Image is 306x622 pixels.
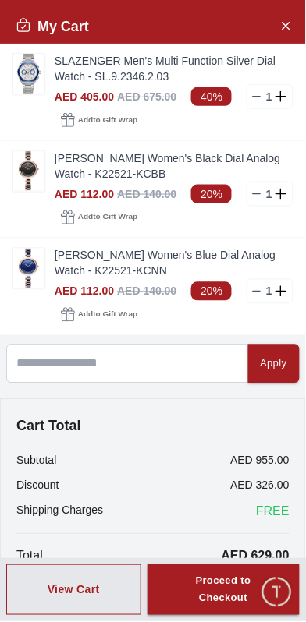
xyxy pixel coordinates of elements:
h4: Cart Total [16,415,290,437]
div: Chat Widget [260,576,294,610]
span: AED 675.00 [117,90,176,103]
p: AED 326.00 [231,478,290,493]
button: Proceed to Checkout [148,565,300,617]
div: Apply [261,355,287,373]
p: AED 955.00 [231,453,290,468]
span: Add to Gift Wrap [78,210,137,225]
button: Close Account [273,12,298,37]
button: View Cart [6,565,141,617]
p: Subtotal [16,453,56,468]
p: Shipping Charges [16,503,103,521]
span: 40% [191,87,232,106]
span: FREE [256,503,290,521]
button: Addto Gift Wrap [55,207,144,228]
span: AED 112.00 [55,285,114,298]
span: Add to Gift Wrap [78,307,137,323]
p: Discount [16,478,59,493]
p: 1 [263,284,276,299]
a: SLAZENGER Men's Multi Function Silver Dial Watch - SL.9.2346.2.03 [55,53,294,84]
span: AED 405.00 [55,90,114,103]
img: ... [13,151,44,191]
p: 1 [263,186,276,202]
span: AED 112.00 [55,188,114,200]
div: View Cart [48,582,100,598]
button: Addto Gift Wrap [55,304,144,326]
p: AED 629.00 [222,547,290,566]
a: [PERSON_NAME] Women's Black Dial Analog Watch - K22521-KCBB [55,150,294,182]
span: 20% [191,185,232,203]
p: 1 [263,89,276,104]
span: 20% [191,282,232,301]
span: Add to Gift Wrap [78,112,137,128]
button: Addto Gift Wrap [55,109,144,131]
p: Total [16,547,43,566]
a: [PERSON_NAME] Women's Blue Dial Analog Watch - K22521-KCNN [55,248,294,279]
span: AED 140.00 [117,188,176,200]
div: Proceed to Checkout [176,573,272,609]
img: ... [13,249,44,288]
h2: My Cart [16,16,89,37]
span: AED 140.00 [117,285,176,298]
button: Apply [248,345,300,383]
img: ... [13,54,44,94]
